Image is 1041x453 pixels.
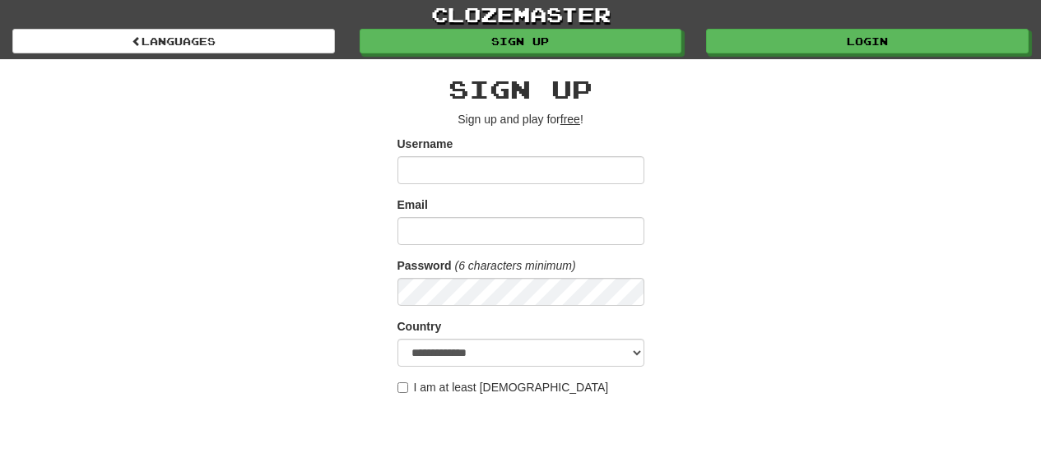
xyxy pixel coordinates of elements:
[455,259,576,272] em: (6 characters minimum)
[397,379,609,395] label: I am at least [DEMOGRAPHIC_DATA]
[397,111,644,127] p: Sign up and play for !
[397,382,408,393] input: I am at least [DEMOGRAPHIC_DATA]
[397,136,453,152] label: Username
[397,257,452,274] label: Password
[397,196,428,213] label: Email
[397,318,442,335] label: Country
[360,29,682,53] a: Sign up
[560,113,580,126] u: free
[12,29,335,53] a: Languages
[706,29,1029,53] a: Login
[397,76,644,103] h2: Sign up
